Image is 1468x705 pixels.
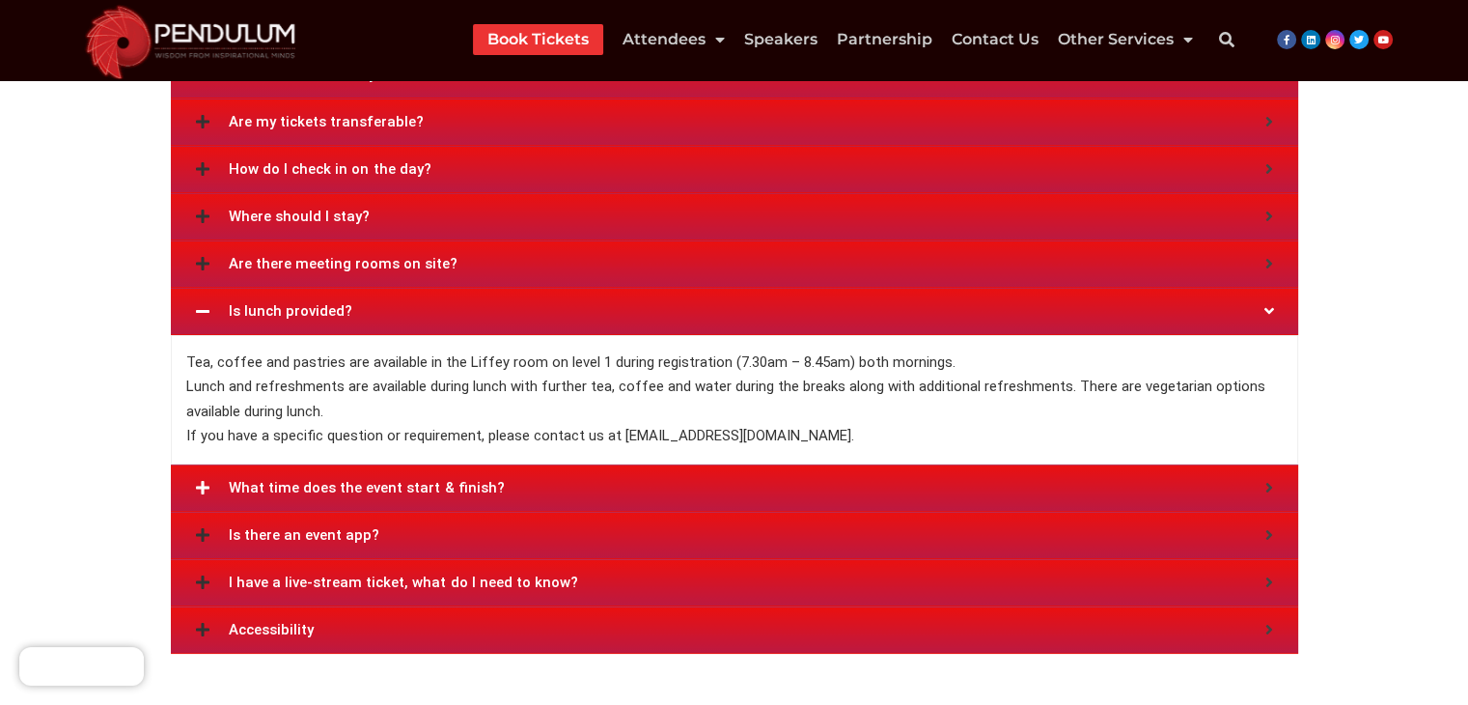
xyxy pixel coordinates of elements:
[229,623,1265,637] span: Accessibility
[1058,24,1193,55] a: Other Services
[952,24,1039,55] a: Contact Us
[487,24,589,55] a: Book Tickets
[473,24,1193,55] nav: Menu
[186,427,854,444] span: If you have a specific question or requirement, please contact us at [EMAIL_ADDRESS][DOMAIN_NAME].
[186,378,1265,420] span: Lunch and refreshments are available during lunch with further tea, coffee and water during the b...
[229,115,1265,129] span: Are my tickets transferable?
[229,68,1265,82] span: When will I receive my tickets?
[837,24,932,55] a: Partnership
[229,576,1265,590] span: I have a live-stream ticket, what do I need to know?
[229,304,1265,319] span: Is lunch provided?
[623,24,725,55] a: Attendees
[744,24,817,55] a: Speakers
[229,162,1265,177] span: How do I check in on the day?
[229,210,1265,224] span: Where should I stay?
[229,481,1265,495] span: What time does the event start & finish?
[229,528,1265,543] span: Is there an event app?
[229,257,1265,271] span: Are there meeting rooms on site?
[1207,20,1246,59] div: Search
[19,647,144,686] iframe: Brevo live chat
[186,353,956,371] span: Tea, coffee and pastries are available in the Liffey room on level 1 during registration (7.30am ...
